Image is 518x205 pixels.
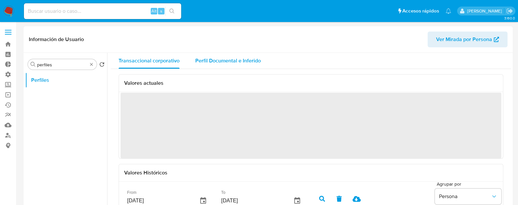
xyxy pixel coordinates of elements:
[124,170,498,176] h3: Valores Históricos
[30,62,36,67] button: Buscar
[160,8,162,14] span: s
[127,191,136,195] label: From
[124,80,498,86] h3: Valores actuales
[165,7,179,16] button: search-icon
[29,36,84,43] h1: Información de Usuario
[119,57,180,64] span: Transaccional corporativo
[467,8,504,14] p: yanina.loff@mercadolibre.com
[37,62,87,68] input: Buscar
[428,32,508,47] button: Ver Mirada por Persona
[121,93,501,158] span: ‌
[435,189,501,204] button: Persona
[99,62,105,69] button: Volver al orden por defecto
[436,32,492,47] span: Ver Mirada por Persona
[439,193,491,200] span: Persona
[221,191,225,195] label: To
[446,8,451,14] a: Notificaciones
[402,8,439,14] span: Accesos rápidos
[151,8,157,14] span: Alt
[25,72,107,88] button: Perfiles
[437,182,503,186] span: Agrupar por
[506,8,513,14] a: Salir
[24,7,181,15] input: Buscar usuario o caso...
[89,62,94,67] button: Borrar
[195,57,261,64] span: Perfil Documental e Inferido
